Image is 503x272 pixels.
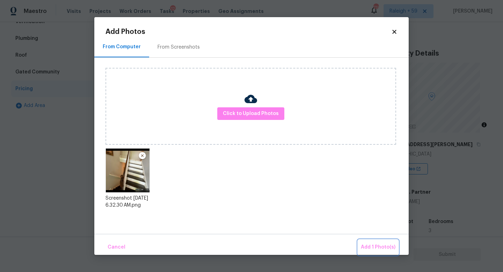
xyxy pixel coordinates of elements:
button: Add 1 Photo(s) [358,240,398,255]
img: Cloud Upload Icon [245,93,257,105]
span: Cancel [108,243,125,252]
h2: Add Photos [105,28,391,35]
div: From Screenshots [158,44,200,51]
span: Click to Upload Photos [223,109,279,118]
button: Cancel [105,240,128,255]
span: Add 1 Photo(s) [361,243,395,252]
div: Screenshot [DATE] 6.32.30 AM.png [105,195,150,209]
button: Click to Upload Photos [217,107,284,120]
div: From Computer [103,43,141,50]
